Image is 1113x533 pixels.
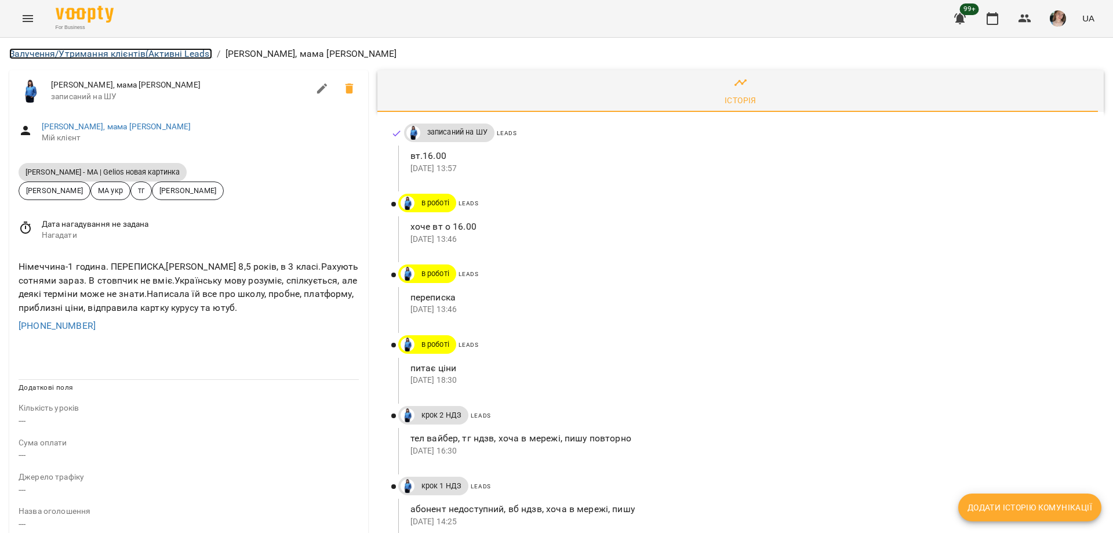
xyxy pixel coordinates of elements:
[401,338,414,351] img: Дащенко Аня
[410,432,1085,445] p: тел вайбер, тг ндзв, хоча в мережі, пишу повторно
[410,149,1085,163] p: вт.16.00
[410,234,1085,245] p: [DATE] 13:46
[9,47,1104,61] nav: breadcrumb
[398,196,414,210] a: Дащенко Аня
[967,501,1092,514] span: Додати історію комунікації
[398,267,414,281] a: Дащенко Аня
[414,339,456,350] span: в роботі
[217,47,220,61] li: /
[42,219,359,230] span: Дата нагадування не задана
[958,494,1101,521] button: Додати історію комунікації
[410,163,1085,175] p: [DATE] 13:57
[19,403,359,414] p: field-description
[1078,8,1099,29] button: UA
[19,320,96,331] a: [PHONE_NUMBER]
[51,79,308,91] span: [PERSON_NAME], мама [PERSON_NAME]
[9,48,212,59] a: Залучення/Утримання клієнтів(Активні Leads)
[225,47,397,61] p: [PERSON_NAME], мама [PERSON_NAME]
[19,437,359,449] p: field-description
[19,448,359,462] p: ---
[1082,12,1094,24] span: UA
[398,479,414,493] a: Дащенко Аня
[19,167,187,177] span: [PERSON_NAME] - МА | Gelios новая картинка
[471,483,491,490] span: Leads
[401,267,414,281] img: Дащенко Аня
[19,483,359,497] p: ---
[401,479,414,493] img: Дащенко Аня
[471,412,491,419] span: Leads
[401,196,414,210] img: Дащенко Аня
[410,516,1085,528] p: [DATE] 14:25
[19,383,73,391] span: Додаткові поля
[398,408,414,422] a: Дащенко Аня
[51,91,308,103] span: записаний на ШУ
[410,291,1085,304] p: переписка
[19,472,359,483] p: field-description
[960,3,979,15] span: 99+
[42,230,359,241] span: Нагадати
[56,6,114,23] img: Voopty Logo
[459,200,479,206] span: Leads
[414,198,456,208] span: в роботі
[152,185,223,196] span: [PERSON_NAME]
[19,79,42,103] img: Дащенко Аня
[16,258,361,317] div: Німеччина-1 година. ПЕРЕПИСКА,[PERSON_NAME] 8,5 років, в 3 класі.Рахують сотнями зараз. В стовпчи...
[401,408,414,422] img: Дащенко Аня
[410,220,1085,234] p: хоче вт о 16.00
[42,122,191,131] a: [PERSON_NAME], мама [PERSON_NAME]
[19,517,359,531] p: ---
[725,93,756,107] div: Історія
[420,127,494,137] span: записаний на ШУ
[91,185,130,196] span: МА укр
[19,506,359,517] p: field-description
[410,445,1085,457] p: [DATE] 16:30
[414,269,456,279] span: в роботі
[410,375,1085,386] p: [DATE] 18:30
[459,342,479,348] span: Leads
[1050,10,1066,27] img: 6afb9eb6cc617cb6866001ac461bd93f.JPG
[414,481,468,491] span: крок 1 НДЗ
[131,185,151,196] span: тг
[410,361,1085,375] p: питає ціни
[410,502,1085,516] p: абонент недоступний, вб ндзв, хоча в мережі, пишу
[42,132,359,144] span: Мій клієнт
[410,304,1085,316] p: [DATE] 13:46
[404,126,420,140] a: Дащенко Аня
[19,185,90,196] span: [PERSON_NAME]
[56,24,114,31] span: For Business
[459,271,479,277] span: Leads
[406,126,420,140] img: Дащенко Аня
[14,5,42,32] button: Menu
[19,414,359,428] p: ---
[414,410,468,420] span: крок 2 НДЗ
[398,338,414,351] a: Дащенко Аня
[497,130,517,136] span: Leads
